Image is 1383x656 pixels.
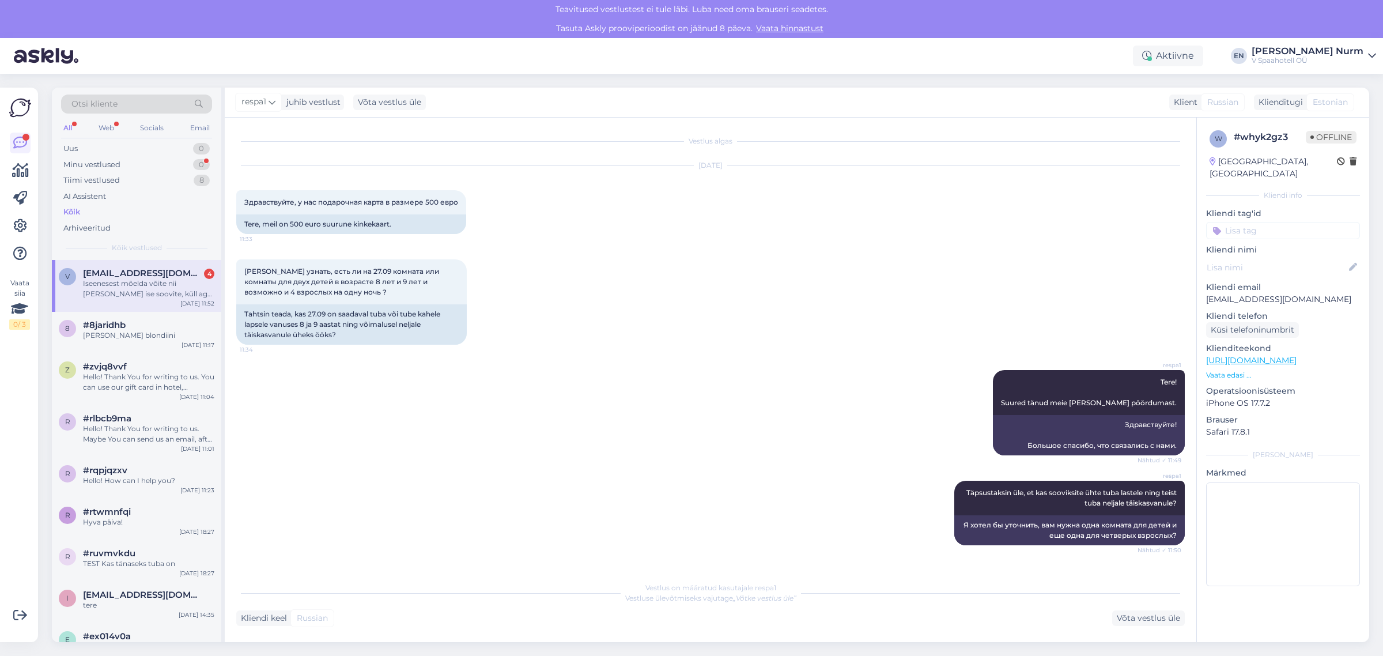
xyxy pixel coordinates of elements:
div: Hello! How can I help you? [83,476,214,486]
div: [DATE] 18:27 [179,527,214,536]
div: [DATE] 11:04 [179,393,214,401]
p: Vaata edasi ... [1206,370,1360,380]
div: Kliendi keel [236,612,287,624]
div: [DATE] [236,160,1185,171]
span: 8 [65,324,70,333]
span: r [65,511,70,519]
div: Vestlus algas [236,136,1185,146]
span: #rqpjqzxv [83,465,127,476]
span: [PERSON_NAME] узнать, есть ли на 27.09 комната или комнаты для двух детей в возрасте 8 лет и 9 ле... [244,267,441,296]
span: Offline [1306,131,1356,144]
div: Küsi telefoninumbrit [1206,322,1299,338]
span: 11:34 [240,345,283,354]
span: r [65,552,70,561]
span: 11:33 [240,235,283,243]
span: #zvjq8vvf [83,361,127,372]
div: [GEOGRAPHIC_DATA], [GEOGRAPHIC_DATA] [1210,156,1337,180]
div: 0 / 3 [9,319,30,330]
span: z [65,365,70,374]
div: AI Assistent [63,191,106,202]
p: iPhone OS 17.7.2 [1206,397,1360,409]
div: Vaata siia [9,278,30,330]
p: Operatsioonisüsteem [1206,385,1360,397]
div: Uus [63,143,78,154]
div: [DATE] 14:35 [179,610,214,619]
div: Klient [1169,96,1197,108]
span: Russian [1207,96,1238,108]
span: Otsi kliente [71,98,118,110]
p: Märkmed [1206,467,1360,479]
p: Kliendi nimi [1206,244,1360,256]
span: #ex014v0a [83,631,131,642]
div: Paldies! [83,642,214,652]
div: Hello! Thank You for writing to us. Maybe You can send us an email, after that I can send it to o... [83,424,214,444]
input: Lisa nimi [1207,261,1347,274]
span: respa1 [241,96,266,108]
a: [PERSON_NAME] NurmV Spaahotell OÜ [1252,47,1376,65]
span: respa1 [1138,361,1181,370]
div: All [61,120,74,135]
i: „Võtke vestlus üle” [733,594,796,602]
div: Hyva päiva! [83,517,214,527]
div: TEST Kas tänaseks tuba on [83,559,214,569]
div: tere [83,600,214,610]
div: [DATE] 11:23 [180,486,214,495]
p: Klienditeekond [1206,342,1360,355]
div: EN [1231,48,1247,64]
div: Socials [138,120,166,135]
div: juhib vestlust [282,96,341,108]
div: Здравствуйте! Большое спасибо, что связались с нами. [993,415,1185,455]
span: r [65,469,70,478]
a: [URL][DOMAIN_NAME] [1206,355,1297,365]
div: Tere, meil on 500 euro suurune kinkekaart. [236,214,466,234]
span: #8jaridhb [83,320,126,330]
a: Vaata hinnastust [753,23,827,33]
span: Estonian [1313,96,1348,108]
div: 4 [204,269,214,279]
p: Brauser [1206,414,1360,426]
span: viorikakugal@mail.ru [83,268,203,278]
span: v [65,272,70,281]
div: Aktiivne [1133,46,1203,66]
div: # whyk2gz3 [1234,130,1306,144]
div: [DATE] 11:17 [182,341,214,349]
div: 0 [193,159,210,171]
input: Lisa tag [1206,222,1360,239]
div: Võta vestlus üle [353,95,426,110]
div: 0 [193,143,210,154]
div: Email [188,120,212,135]
div: Võta vestlus üle [1112,610,1185,626]
div: [PERSON_NAME] [1206,450,1360,460]
div: Tahtsin teada, kas 27.09 on saadaval tuba või tube kahele lapsele vanuses 8 ja 9 aastat ning võim... [236,304,467,345]
span: Vestlus on määratud kasutajale respa1 [645,583,776,592]
span: w [1215,134,1222,143]
div: Web [96,120,116,135]
span: e [65,635,70,644]
span: #rtwmnfqi [83,507,131,517]
span: Russian [297,612,328,624]
span: Nähtud ✓ 11:50 [1138,546,1181,555]
div: [DATE] 11:52 [180,299,214,308]
span: Здравствуйте, у нас подарочная карта в размере 500 евро [244,198,458,206]
div: Arhiveeritud [63,223,111,234]
p: [EMAIL_ADDRESS][DOMAIN_NAME] [1206,293,1360,306]
span: Vestluse ülevõtmiseks vajutage [625,594,796,602]
div: Kõik [63,206,80,218]
img: Askly Logo [9,97,31,119]
span: respa1 [1138,472,1181,480]
p: Kliendi tag'id [1206,208,1360,220]
div: [PERSON_NAME] blondiini [83,330,214,341]
div: Kliendi info [1206,190,1360,201]
div: Я хотел бы уточнить, вам нужна одна комната для детей и еще одна для четверых взрослых? [954,515,1185,545]
div: Tiimi vestlused [63,175,120,186]
p: Safari 17.8.1 [1206,426,1360,438]
p: Kliendi email [1206,281,1360,293]
div: 8 [194,175,210,186]
span: i [66,594,69,602]
span: #ruvmvkdu [83,548,135,559]
div: [DATE] 11:01 [181,444,214,453]
span: r [65,417,70,426]
div: Iseenesest mõelda võite nii [PERSON_NAME] ise soovite, küll aga hinnad võivad ajas muutuda. [83,278,214,299]
div: [DATE] 18:27 [179,569,214,578]
span: Täpsustaksin üle, et kas sooviksite ühte tuba lastele ning teist tuba neljale täiskasvanule? [966,488,1178,507]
